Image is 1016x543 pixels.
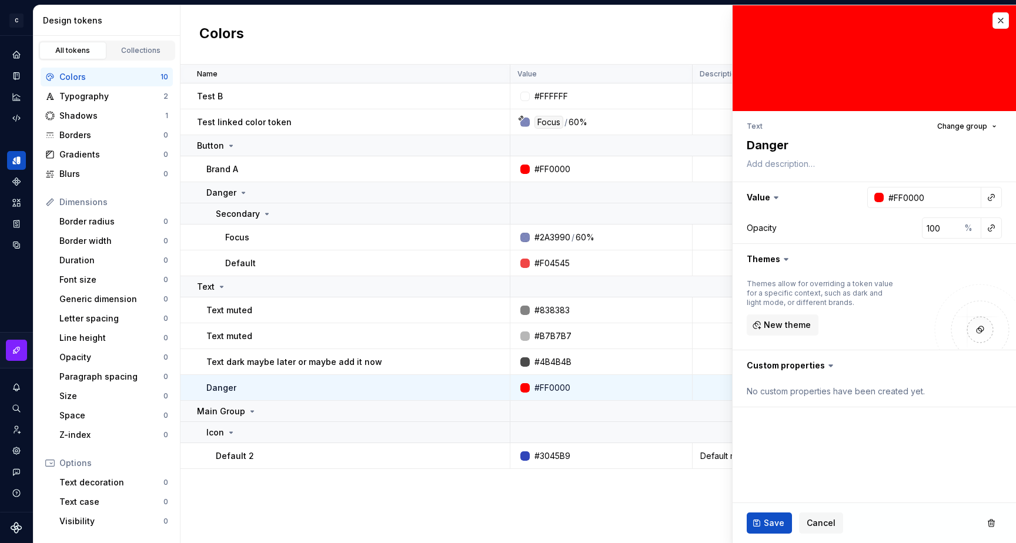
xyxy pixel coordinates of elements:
p: Main Group [197,405,245,417]
div: Duration [59,254,163,266]
a: Analytics [7,88,26,106]
button: Notifications [7,378,26,397]
p: Text muted [206,304,252,316]
div: Opacity [747,222,777,234]
div: 0 [163,517,168,526]
p: Test B [197,90,223,102]
div: Themes allow for overriding a token value for a specific context, such as dark and light mode, or... [747,279,894,307]
a: Border radius0 [55,212,173,231]
button: Cancel [799,512,843,534]
div: Home [7,45,26,64]
div: All tokens [44,46,102,55]
li: Text [747,122,763,130]
div: Design tokens [7,151,26,170]
div: 0 [163,256,168,265]
input: e.g. #000000 [884,187,981,208]
div: 0 [163,130,168,140]
div: Options [59,457,168,469]
p: Text muted [206,330,252,342]
div: Blurs [59,168,163,180]
div: 0 [163,430,168,440]
div: 0 [163,497,168,507]
p: Danger [206,187,236,199]
div: Invite team [7,420,26,439]
div: 0 [163,478,168,487]
div: 60% [576,232,594,243]
a: Size0 [55,387,173,405]
div: 0 [163,236,168,246]
p: Value [517,69,537,79]
a: Data sources [7,236,26,254]
div: #838383 [534,304,570,316]
div: Code automation [7,109,26,128]
a: Duration0 [55,251,173,270]
div: 0 [163,294,168,304]
a: Text case0 [55,492,173,511]
div: Font size [59,274,163,286]
div: 0 [163,372,168,381]
div: Typography [59,90,163,102]
a: Z-index0 [55,425,173,444]
p: Default [225,257,256,269]
div: 2 [163,92,168,101]
h2: Colors [199,24,244,45]
div: Components [7,172,26,191]
div: Contact support [7,462,26,481]
a: Generic dimension0 [55,290,173,309]
div: C [9,14,24,28]
div: 0 [163,169,168,179]
div: Focus [534,116,563,129]
div: 0 [163,217,168,226]
div: #4B4B4B [534,356,571,368]
div: Border radius [59,216,163,227]
div: No custom properties have been created yet. [747,386,1002,397]
p: Focus [225,232,249,243]
div: Design tokens [43,15,175,26]
div: Z-index [59,429,163,441]
a: Typography2 [41,87,173,106]
div: 60% [569,116,587,129]
button: Save [747,512,792,534]
div: #FF0000 [534,382,570,394]
a: Blurs0 [41,165,173,183]
div: 0 [163,391,168,401]
div: Size [59,390,163,402]
button: Search ⌘K [7,399,26,418]
div: #2A3990 [534,232,570,243]
div: 0 [163,314,168,323]
div: Colors [59,71,161,83]
p: Button [197,140,224,152]
button: Change group [932,118,1002,135]
div: Text case [59,496,163,508]
div: 0 [163,353,168,362]
input: 100 [922,217,960,239]
p: Description [700,69,740,79]
a: Storybook stories [7,214,26,233]
div: Visibility [59,515,163,527]
div: 0 [163,275,168,284]
div: Paragraph spacing [59,371,163,383]
a: Border width0 [55,232,173,250]
p: Test linked color token [197,116,292,128]
div: Letter spacing [59,313,163,324]
a: Colors10 [41,68,173,86]
button: C [2,8,31,33]
a: Shadows1 [41,106,173,125]
div: Borders [59,129,163,141]
svg: Supernova Logo [11,522,22,534]
a: Opacity0 [55,348,173,367]
div: Generic dimension [59,293,163,305]
div: Space [59,410,163,421]
div: Opacity [59,351,163,363]
div: #F04545 [534,257,570,269]
p: Text [197,281,215,293]
div: Shadows [59,110,165,122]
div: Border width [59,235,163,247]
div: 10 [161,72,168,82]
p: Default 2 [216,450,254,462]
